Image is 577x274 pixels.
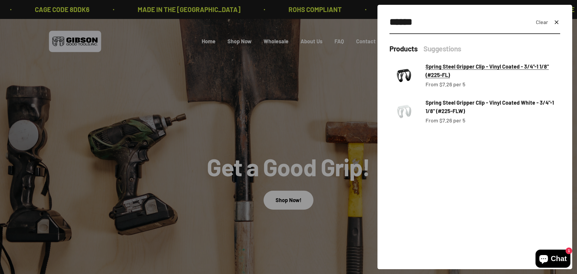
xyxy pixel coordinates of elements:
img: Gripper clip, made & shipped from the USA! [389,97,418,126]
img: Gripper clip, made & shipped from the USA! [389,61,418,90]
button: Suggestions [423,44,461,54]
span: Spring Steel Gripper Clip - Vinyl Coated White - 3/4"-1 1/8" (#225-FLW) [426,99,554,115]
sale-price: From $7.26 per 5 [426,80,465,89]
a: Spring Steel Gripper Clip - Vinyl Coated - 3/4"-1 1/8" (#225-FL) From $7.26 per 5 [389,61,560,90]
a: Spring Steel Gripper Clip - Vinyl Coated White - 3/4"-1 1/8" (#225-FLW) From $7.26 per 5 [389,97,560,126]
button: Products [389,44,417,54]
button: Clear [536,18,548,26]
input: Search [389,14,531,30]
sale-price: From $7.26 per 5 [426,116,465,125]
inbox-online-store-chat: Shopify online store chat [534,250,572,269]
span: Spring Steel Gripper Clip - Vinyl Coated - 3/4"-1 1/8" (#225-FL) [426,63,549,79]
